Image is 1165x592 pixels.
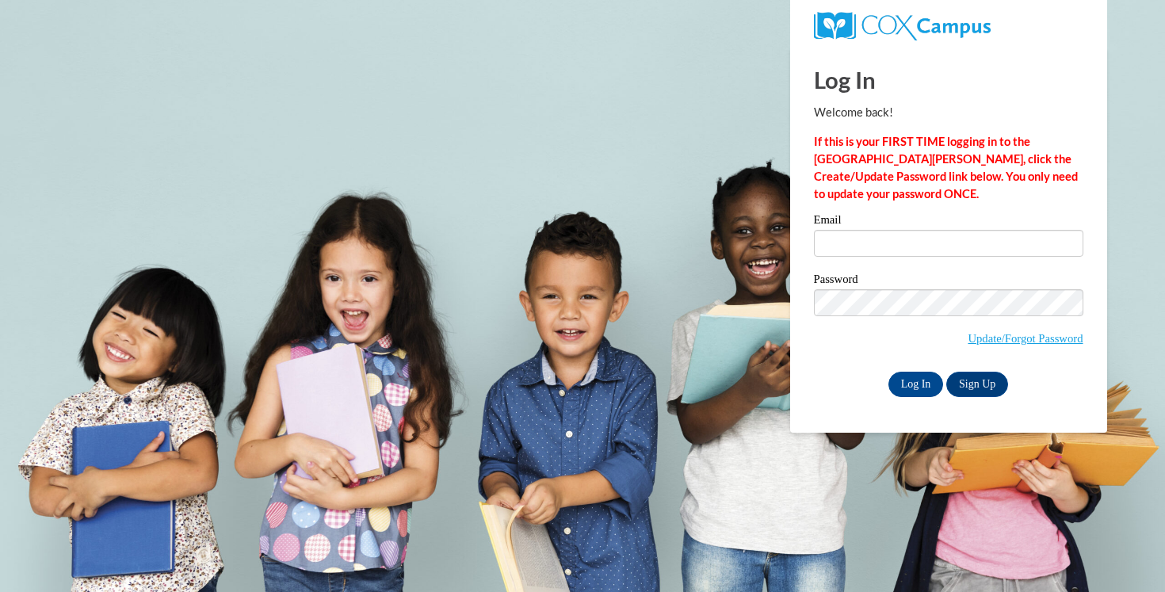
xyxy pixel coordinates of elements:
h1: Log In [814,63,1083,96]
input: Log In [888,372,944,397]
strong: If this is your FIRST TIME logging in to the [GEOGRAPHIC_DATA][PERSON_NAME], click the Create/Upd... [814,135,1078,201]
p: Welcome back! [814,104,1083,121]
img: COX Campus [814,12,991,40]
label: Password [814,273,1083,289]
a: Sign Up [946,372,1008,397]
a: Update/Forgot Password [968,332,1083,345]
label: Email [814,214,1083,230]
a: COX Campus [814,18,991,32]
